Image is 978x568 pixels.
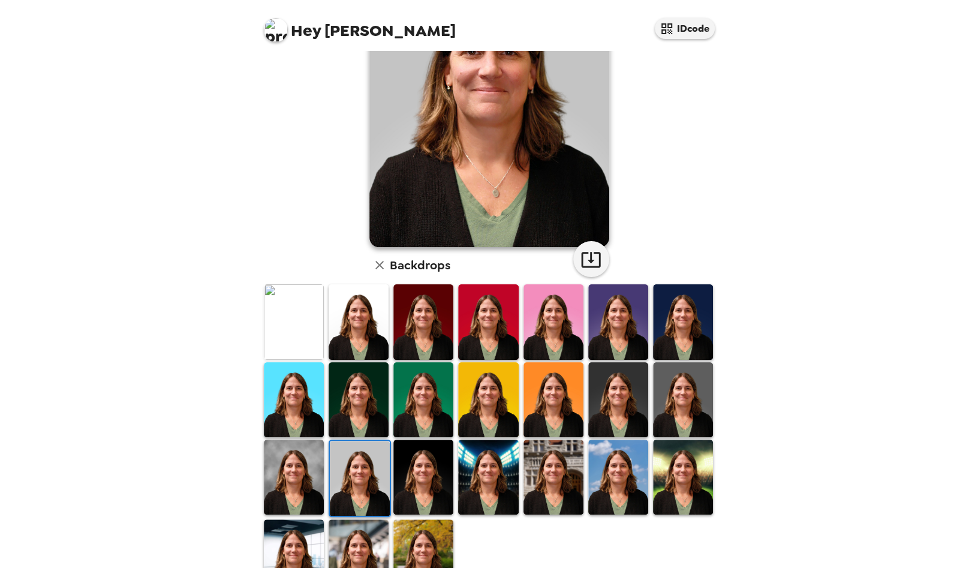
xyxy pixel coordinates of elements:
[264,18,288,42] img: profile pic
[655,18,715,39] button: IDcode
[264,12,456,39] span: [PERSON_NAME]
[264,284,324,359] img: Original
[390,256,450,275] h6: Backdrops
[291,20,321,41] span: Hey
